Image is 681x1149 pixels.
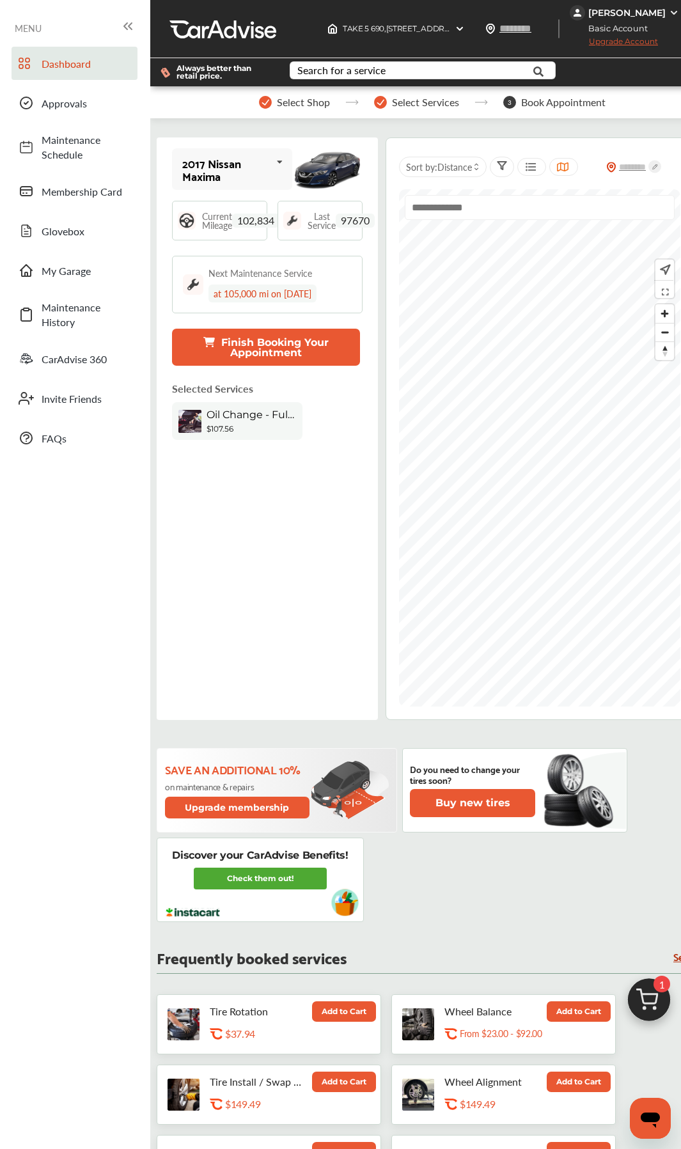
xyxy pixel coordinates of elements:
[308,212,336,230] span: Last Service
[543,749,620,832] img: new-tire.a0c7fe23.svg
[460,1028,542,1040] p: From $23.00 - $92.00
[402,1008,434,1040] img: tire-wheel-balance-thumb.jpg
[208,285,317,302] div: at 105,000 mi on [DATE]
[277,97,330,108] span: Select Shop
[225,1098,344,1110] div: $149.49
[42,263,131,278] span: My Garage
[392,97,459,108] span: Select Services
[42,96,131,111] span: Approvals
[207,409,296,421] span: Oil Change - Full-synthetic
[165,781,311,792] p: on maintenance & repairs
[655,324,674,341] span: Zoom out
[182,157,271,182] div: 2017 Nissan Maxima
[172,381,253,396] p: Selected Services
[547,1072,611,1092] button: Add to Cart
[12,382,137,415] a: Invite Friends
[12,293,137,336] a: Maintenance History
[42,132,131,162] span: Maintenance Schedule
[654,976,670,992] span: 1
[176,65,269,80] span: Always better than retail price.
[331,889,359,916] img: instacart-vehicle.0979a191.svg
[172,848,348,863] p: Discover your CarAdvise Benefits!
[210,1005,306,1017] p: Tire Rotation
[42,56,131,71] span: Dashboard
[410,789,538,817] a: Buy new tires
[42,224,131,238] span: Glovebox
[12,126,137,168] a: Maintenance Schedule
[160,67,170,78] img: dollor_label_vector.a70140d1.svg
[374,96,387,109] img: stepper-checkmark.b5569197.svg
[669,8,679,18] img: WGsFRI8htEPBVLJbROoPRyZpYNWhNONpIPPETTm6eUC0GeLEiAAAAAElFTkSuQmCC
[42,184,131,199] span: Membership Card
[311,760,389,820] img: update-membership.81812027.svg
[12,175,137,208] a: Membership Card
[168,1008,200,1040] img: tire-rotation-thumb.jpg
[655,341,674,360] button: Reset bearing to north
[558,19,560,38] img: header-divider.bc55588e.svg
[406,160,472,173] span: Sort by :
[444,1005,540,1017] p: Wheel Balance
[42,352,131,366] span: CarAdvise 360
[657,263,671,277] img: recenter.ce011a49.svg
[172,329,360,366] button: Finish Booking Your Appointment
[210,1075,306,1088] p: Tire Install / Swap Tires
[42,300,131,329] span: Maintenance History
[655,304,674,323] button: Zoom in
[232,214,279,228] span: 102,834
[259,96,272,109] img: stepper-checkmark.b5569197.svg
[12,214,137,247] a: Glovebox
[444,1075,540,1088] p: Wheel Alignment
[460,1098,579,1110] div: $149.49
[194,868,327,889] a: Check them out!
[292,143,363,195] img: mobile_10667_st0640_046.jpg
[297,65,386,75] div: Search for a service
[606,162,616,173] img: location_vector_orange.38f05af8.svg
[570,36,658,52] span: Upgrade Account
[12,421,137,455] a: FAQs
[42,391,131,406] span: Invite Friends
[165,762,311,776] p: Save an additional 10%
[207,424,233,434] b: $107.56
[588,7,666,19] div: [PERSON_NAME]
[168,1079,200,1111] img: tire-install-swap-tires-thumb.jpg
[618,973,680,1034] img: cart_icon.3d0951e8.svg
[312,1072,376,1092] button: Add to Cart
[410,763,535,785] p: Do you need to change your tires soon?
[521,97,606,108] span: Book Appointment
[336,214,375,228] span: 97670
[12,342,137,375] a: CarAdvise 360
[655,323,674,341] button: Zoom out
[630,1098,671,1139] iframe: Button to launch messaging window
[183,274,203,295] img: maintenance_logo
[655,342,674,360] span: Reset bearing to north
[455,24,465,34] img: header-down-arrow.9dd2ce7d.svg
[410,789,535,817] button: Buy new tires
[402,1079,434,1111] img: wheel-alignment-thumb.jpg
[474,100,488,105] img: stepper-arrow.e24c07c6.svg
[283,212,301,230] img: maintenance_logo
[547,1001,611,1022] button: Add to Cart
[327,24,338,34] img: header-home-logo.8d720a4f.svg
[12,86,137,120] a: Approvals
[485,24,496,34] img: location_vector.a44bc228.svg
[571,22,657,35] span: Basic Account
[312,1001,376,1022] button: Add to Cart
[15,23,42,33] span: MENU
[345,100,359,105] img: stepper-arrow.e24c07c6.svg
[164,908,221,917] img: instacart-logo.217963cc.svg
[157,951,347,963] p: Frequently booked services
[570,5,585,20] img: jVpblrzwTbfkPYzPPzSLxeg0AAAAASUVORK5CYII=
[225,1028,344,1040] div: $37.94
[437,160,472,173] span: Distance
[42,431,131,446] span: FAQs
[202,212,232,230] span: Current Mileage
[165,797,309,818] button: Upgrade membership
[12,254,137,287] a: My Garage
[178,410,201,433] img: oil-change-thumb.jpg
[12,47,137,80] a: Dashboard
[503,96,516,109] span: 3
[208,267,312,279] div: Next Maintenance Service
[178,212,196,230] img: steering_logo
